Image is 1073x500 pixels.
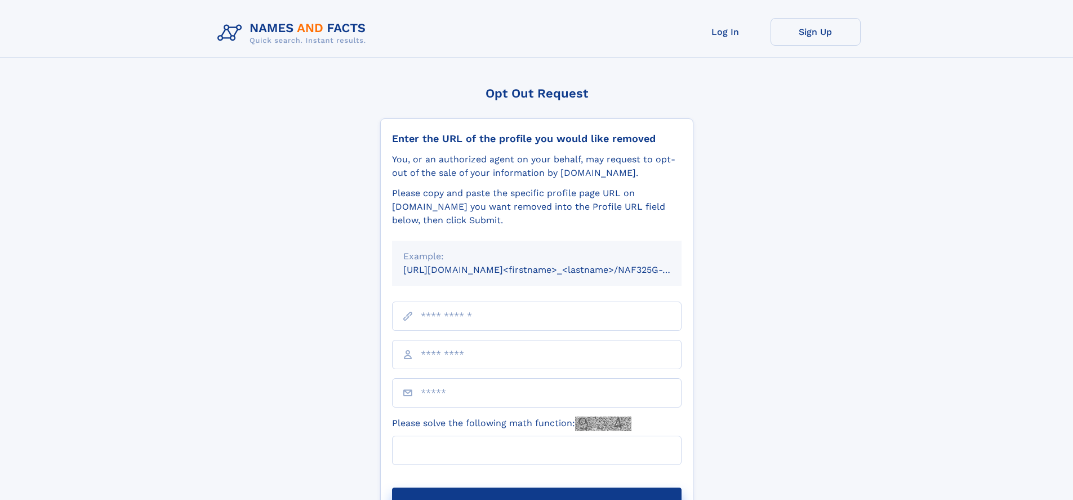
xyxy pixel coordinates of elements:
[392,132,682,145] div: Enter the URL of the profile you would like removed
[380,86,693,100] div: Opt Out Request
[392,187,682,227] div: Please copy and paste the specific profile page URL on [DOMAIN_NAME] you want removed into the Pr...
[680,18,771,46] a: Log In
[403,264,703,275] small: [URL][DOMAIN_NAME]<firstname>_<lastname>/NAF325G-xxxxxxxx
[392,153,682,180] div: You, or an authorized agent on your behalf, may request to opt-out of the sale of your informatio...
[392,417,631,431] label: Please solve the following math function:
[213,18,375,48] img: Logo Names and Facts
[771,18,861,46] a: Sign Up
[403,250,670,263] div: Example:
